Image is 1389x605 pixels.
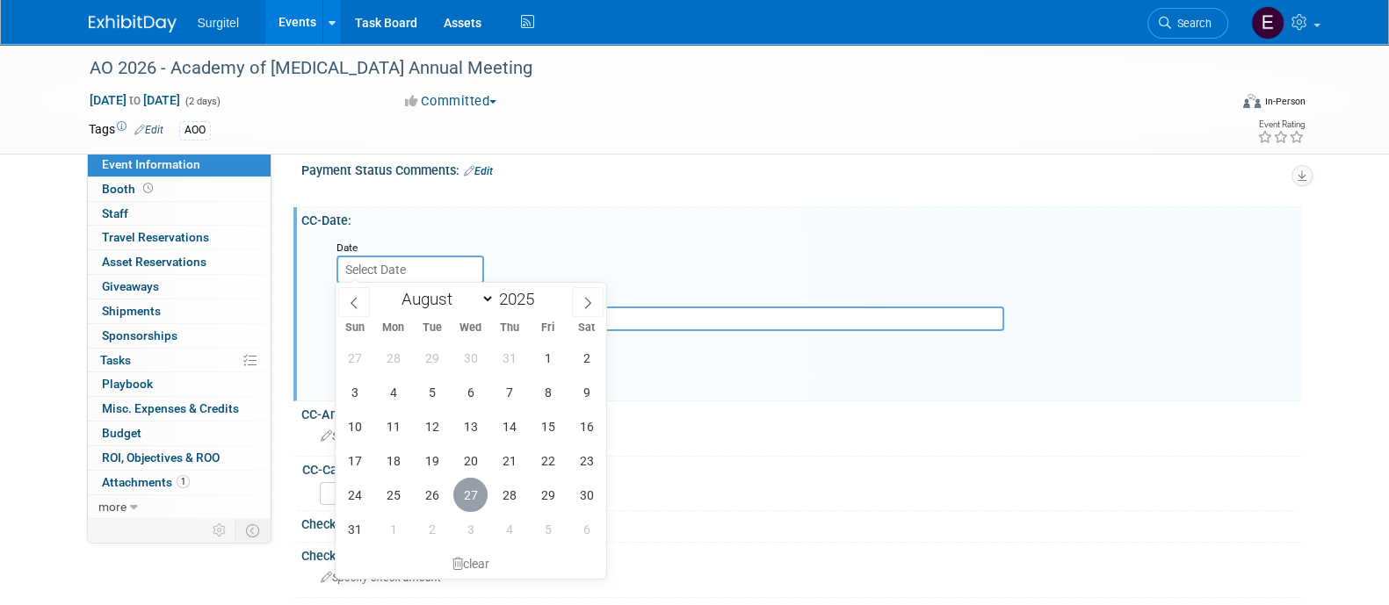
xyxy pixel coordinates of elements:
[415,341,449,375] span: July 29, 2025
[569,443,604,478] span: August 23, 2025
[102,230,209,244] span: Travel Reservations
[321,429,423,443] span: Specify cc-amount
[492,478,526,512] span: August 28, 2025
[531,375,565,409] span: August 8, 2025
[453,375,488,409] span: August 6, 2025
[88,177,271,201] a: Booth
[336,322,374,334] span: Sun
[376,478,410,512] span: August 25, 2025
[569,512,604,546] span: September 6, 2025
[453,512,488,546] span: September 3, 2025
[1171,17,1212,30] span: Search
[102,328,177,342] span: Sponsorships
[205,519,235,542] td: Personalize Event Tab Strip
[1256,120,1304,129] div: Event Rating
[88,495,271,519] a: more
[569,478,604,512] span: August 30, 2025
[102,206,128,220] span: Staff
[337,409,372,443] span: August 10, 2025
[337,443,372,478] span: August 17, 2025
[102,475,190,489] span: Attachments
[235,519,271,542] td: Toggle Event Tabs
[140,182,156,195] span: Booth not reserved yet
[336,256,484,284] input: Select Date
[415,443,449,478] span: August 19, 2025
[569,341,604,375] span: August 2, 2025
[531,341,565,375] span: August 1, 2025
[89,15,177,32] img: ExhibitDay
[376,375,410,409] span: August 4, 2025
[88,250,271,274] a: Asset Reservations
[301,511,1301,534] div: Check Request Date:
[337,478,372,512] span: August 24, 2025
[88,446,271,470] a: ROI, Objectives & ROO
[88,275,271,299] a: Giveaways
[88,421,271,445] a: Budget
[453,478,488,512] span: August 27, 2025
[415,478,449,512] span: August 26, 2025
[89,120,163,140] td: Tags
[415,375,449,409] span: August 5, 2025
[337,375,372,409] span: August 3, 2025
[569,409,604,443] span: August 16, 2025
[452,322,490,334] span: Wed
[531,512,565,546] span: September 5, 2025
[102,182,156,196] span: Booth
[179,121,211,140] div: AOO
[453,409,488,443] span: August 13, 2025
[464,165,493,177] a: Edit
[376,443,410,478] span: August 18, 2025
[301,543,1301,565] div: Check Amount:
[415,409,449,443] span: August 12, 2025
[531,443,565,478] span: August 22, 2025
[88,471,271,494] a: Attachments1
[83,53,1202,84] div: AO 2026 - Academy of [MEDICAL_DATA] Annual Meeting
[568,322,606,334] span: Sat
[374,322,413,334] span: Mon
[100,353,131,367] span: Tasks
[413,322,452,334] span: Tue
[336,549,606,579] div: clear
[102,304,161,318] span: Shipments
[490,322,529,334] span: Thu
[376,409,410,443] span: August 11, 2025
[89,92,181,108] span: [DATE] [DATE]
[569,375,604,409] span: August 9, 2025
[321,571,441,584] span: Specify check amount
[415,512,449,546] span: September 2, 2025
[177,475,190,488] span: 1
[198,16,239,30] span: Surgitel
[302,457,1293,479] div: CC-Card:
[102,401,239,415] span: Misc. Expenses & Credits
[1251,6,1284,40] img: Event Coordinator
[88,349,271,372] a: Tasks
[98,500,127,514] span: more
[531,409,565,443] span: August 15, 2025
[399,92,503,111] button: Committed
[102,157,200,171] span: Event Information
[376,512,410,546] span: September 1, 2025
[492,443,526,478] span: August 21, 2025
[102,450,220,465] span: ROI, Objectives & ROO
[102,279,159,293] span: Giveaways
[492,375,526,409] span: August 7, 2025
[88,397,271,421] a: Misc. Expenses & Credits
[88,324,271,348] a: Sponsorships
[1147,8,1228,39] a: Search
[1263,95,1305,108] div: In-Person
[394,288,495,310] select: Month
[376,341,410,375] span: July 28, 2025
[184,96,221,107] span: (2 days)
[102,255,206,269] span: Asset Reservations
[301,157,1301,180] div: Payment Status Comments:
[453,443,488,478] span: August 20, 2025
[336,241,358,254] small: Date
[102,377,153,391] span: Playbook
[495,289,547,309] input: Year
[102,426,141,440] span: Budget
[1243,94,1261,108] img: Format-Inperson.png
[88,202,271,226] a: Staff
[492,341,526,375] span: July 31, 2025
[88,299,271,323] a: Shipments
[127,93,143,107] span: to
